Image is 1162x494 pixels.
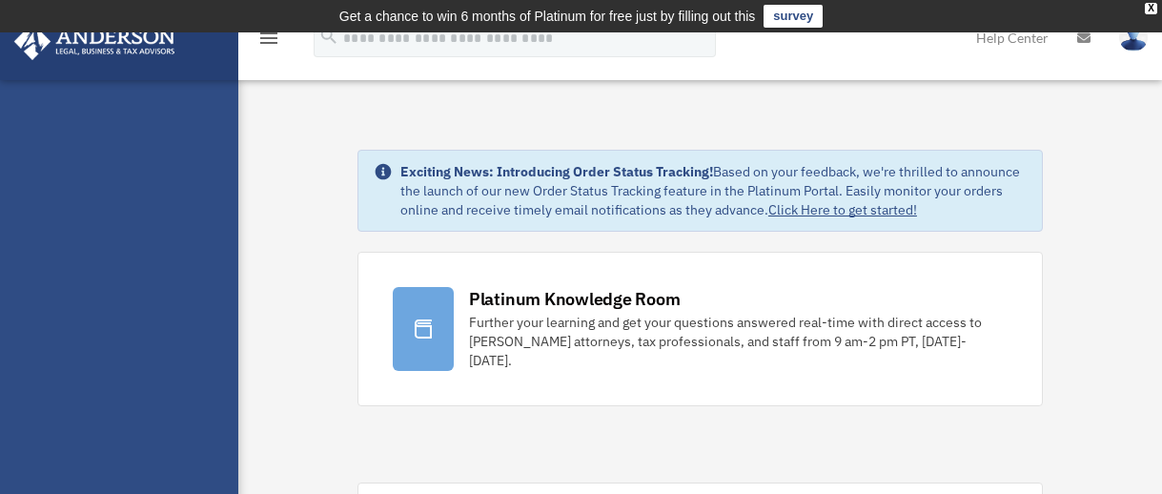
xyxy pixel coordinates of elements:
i: search [318,26,339,47]
div: Platinum Knowledge Room [469,287,681,311]
div: Get a chance to win 6 months of Platinum for free just by filling out this [339,5,756,28]
a: Click Here to get started! [768,201,917,218]
div: Based on your feedback, we're thrilled to announce the launch of our new Order Status Tracking fe... [400,162,1027,219]
a: survey [764,5,823,28]
a: menu [257,33,280,50]
img: User Pic [1119,24,1148,51]
div: close [1145,3,1157,14]
i: menu [257,27,280,50]
div: Further your learning and get your questions answered real-time with direct access to [PERSON_NAM... [469,313,1008,370]
a: Platinum Knowledge Room Further your learning and get your questions answered real-time with dire... [357,252,1043,406]
strong: Exciting News: Introducing Order Status Tracking! [400,163,713,180]
img: Anderson Advisors Platinum Portal [9,23,181,60]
